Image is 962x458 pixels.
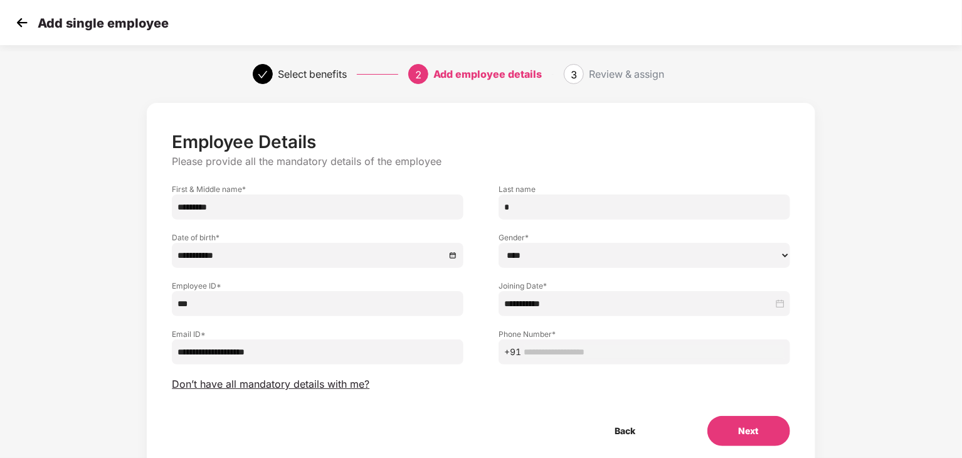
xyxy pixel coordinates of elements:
[172,131,790,152] p: Employee Details
[172,184,463,194] label: First & Middle name
[172,232,463,243] label: Date of birth
[707,416,790,446] button: Next
[499,232,790,243] label: Gender
[172,329,463,339] label: Email ID
[172,280,463,291] label: Employee ID
[499,184,790,194] label: Last name
[433,64,542,84] div: Add employee details
[584,416,667,446] button: Back
[571,68,577,81] span: 3
[38,16,169,31] p: Add single employee
[415,68,421,81] span: 2
[258,70,268,80] span: check
[13,13,31,32] img: svg+xml;base64,PHN2ZyB4bWxucz0iaHR0cDovL3d3dy53My5vcmcvMjAwMC9zdmciIHdpZHRoPSIzMCIgaGVpZ2h0PSIzMC...
[172,155,790,168] p: Please provide all the mandatory details of the employee
[499,329,790,339] label: Phone Number
[172,378,369,391] span: Don’t have all mandatory details with me?
[499,280,790,291] label: Joining Date
[504,345,521,359] span: +91
[589,64,664,84] div: Review & assign
[278,64,347,84] div: Select benefits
